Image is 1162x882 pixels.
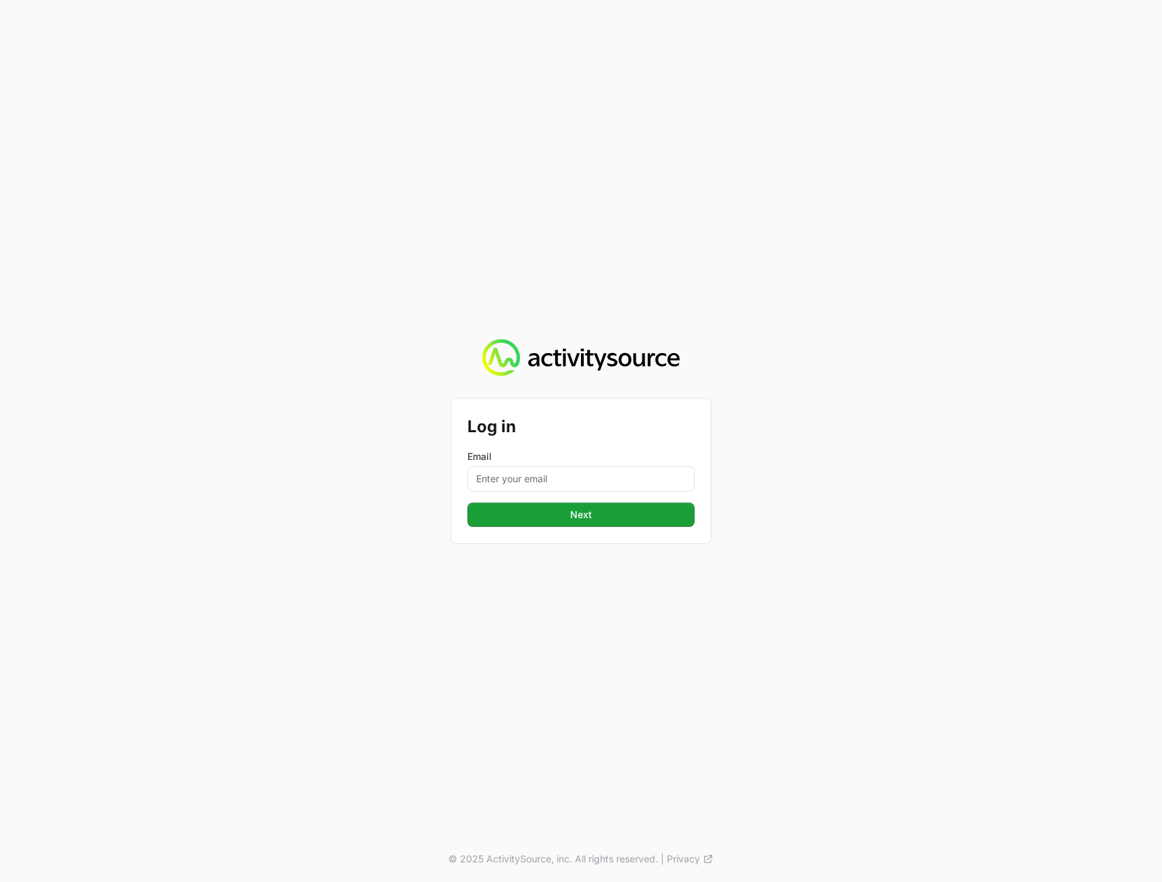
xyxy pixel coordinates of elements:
[467,450,695,463] label: Email
[467,466,695,492] input: Enter your email
[448,852,658,866] p: © 2025 ActivitySource, inc. All rights reserved.
[667,852,714,866] a: Privacy
[661,852,664,866] span: |
[467,503,695,527] button: Next
[482,339,679,377] img: Activity Source
[467,415,695,439] h2: Log in
[570,507,592,523] span: Next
